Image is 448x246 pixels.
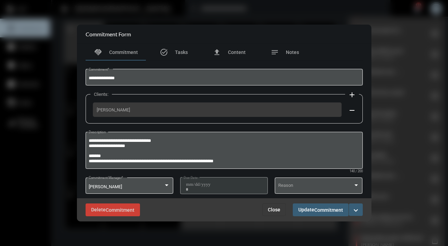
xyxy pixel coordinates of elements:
[352,206,360,215] mat-icon: expand_more
[293,203,349,216] button: UpdateCommitment
[298,207,343,212] span: Update
[268,207,280,212] span: Close
[97,107,338,112] span: [PERSON_NAME]
[106,207,134,213] span: Commitment
[348,91,356,99] mat-icon: add
[350,170,363,173] mat-hint: 140 / 200
[160,48,168,56] mat-icon: task_alt
[89,184,122,189] span: [PERSON_NAME]
[262,203,286,216] button: Close
[228,49,246,55] span: Content
[175,49,188,55] span: Tasks
[94,48,102,56] mat-icon: handshake
[286,49,299,55] span: Notes
[109,49,138,55] span: Commitment
[86,203,140,216] button: DeleteCommitment
[314,207,343,213] span: Commitment
[86,31,131,37] h2: Commitment Form
[213,48,221,56] mat-icon: file_upload
[90,92,112,97] label: Clients:
[91,207,134,212] span: Delete
[271,48,279,56] mat-icon: notes
[348,106,356,115] mat-icon: remove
